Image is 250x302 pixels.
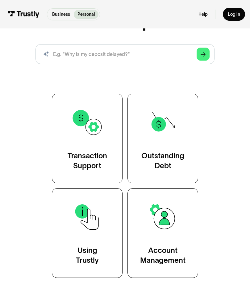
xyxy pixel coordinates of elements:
a: Help [198,11,208,17]
a: Log in [223,8,245,21]
a: TransactionSupport [52,94,123,183]
a: UsingTrustly [52,188,123,278]
div: Log in [228,11,240,17]
p: Business [52,11,70,18]
h1: Personal Help Center [28,8,222,29]
a: AccountManagement [127,188,198,278]
a: Business [48,10,74,19]
a: Personal [74,10,98,19]
div: Account Management [140,245,185,265]
div: Using Trustly [76,245,99,265]
p: Personal [77,11,95,18]
a: OutstandingDebt [127,94,198,183]
img: Trustly Logo [7,11,40,18]
div: Transaction Support [68,151,107,171]
form: Search [35,44,215,64]
div: Outstanding Debt [141,151,184,171]
input: search [35,44,215,64]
